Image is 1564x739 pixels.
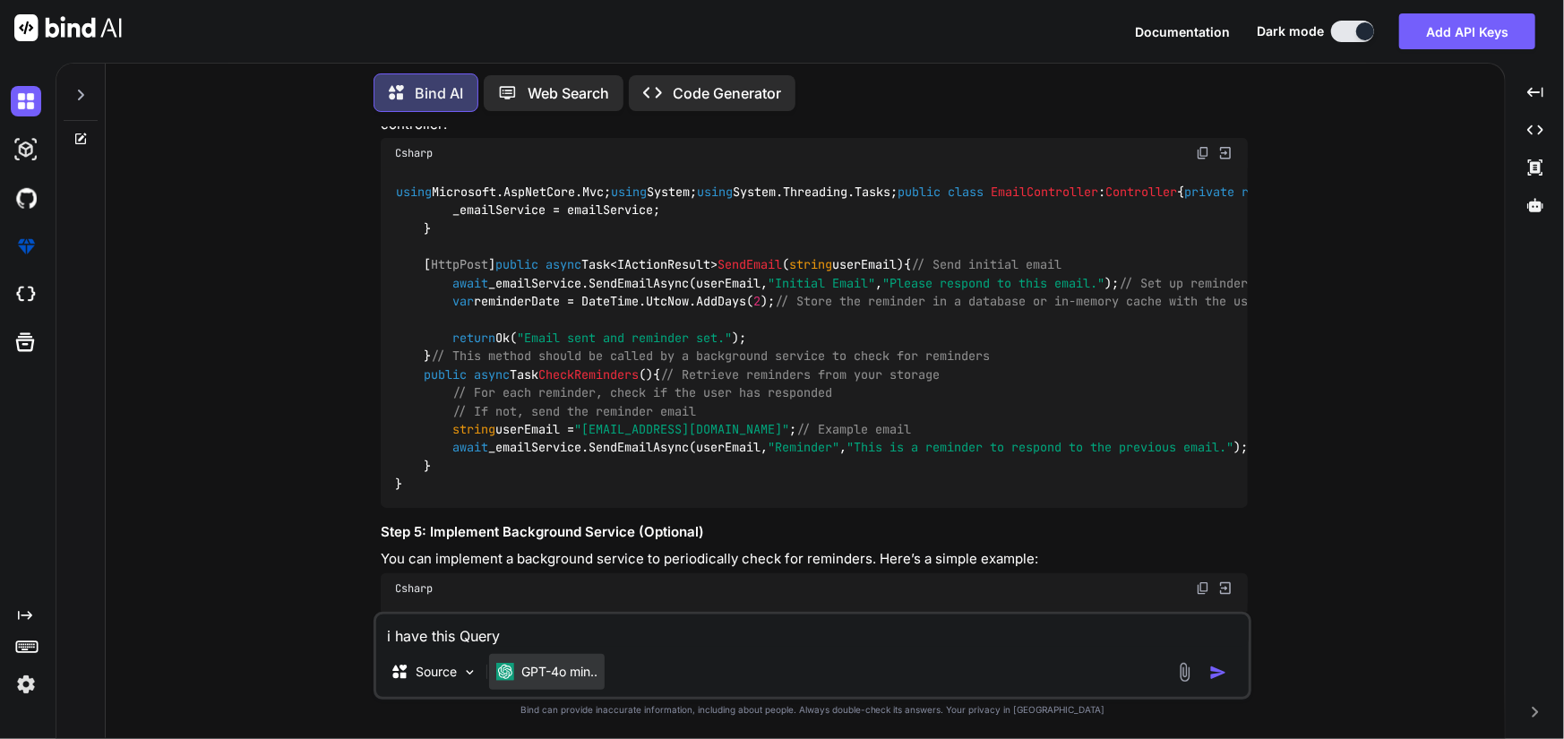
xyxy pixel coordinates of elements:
span: Csharp [395,581,433,596]
span: Task<IActionResult> ( ) [495,257,904,273]
button: Documentation [1135,22,1230,41]
span: "Email sent and reminder set." [517,330,732,346]
span: "Please respond to this email." [882,275,1104,291]
span: public [898,184,941,200]
img: copy [1196,146,1210,160]
span: private [1185,184,1235,200]
span: "This is a reminder to respond to the previous email." [846,440,1233,456]
span: using [612,184,648,200]
span: // If not, send the reminder email [452,403,696,419]
img: attachment [1174,662,1195,683]
img: cloudideIcon [11,279,41,310]
img: GPT-4o mini [496,663,514,681]
span: async [474,366,510,382]
span: SendEmail [718,257,782,273]
p: GPT-4o min.. [521,663,597,681]
span: public [495,257,538,273]
span: string [789,257,832,273]
img: githubDark [11,183,41,213]
span: "[EMAIL_ADDRESS][DOMAIN_NAME]" [574,421,789,437]
span: Documentation [1135,24,1230,39]
span: Controller [1106,184,1178,200]
p: Bind can provide inaccurate information, including about people. Always double-check its answers.... [374,703,1251,717]
span: async [546,257,581,273]
span: using [397,184,433,200]
span: var [452,294,474,310]
span: await [452,275,488,291]
span: // Store the reminder in a database or in-memory cache with the user's email and reminder date [775,294,1448,310]
span: "Reminder" [768,440,839,456]
span: await [452,440,488,456]
span: string [452,421,495,437]
img: copy [1196,581,1210,596]
img: Bind AI [14,14,122,41]
span: userEmail [789,257,897,273]
p: Source [416,663,457,681]
img: Pick Models [462,665,477,680]
img: darkChat [11,86,41,116]
span: // Retrieve reminders from your storage [660,366,940,382]
span: Csharp [395,146,433,160]
p: Code Generator [673,82,781,104]
img: Open in Browser [1217,145,1233,161]
span: return [452,330,495,346]
span: // Example email [796,421,911,437]
span: class [949,184,984,200]
span: 2 [753,294,761,310]
span: public [424,366,467,382]
h3: Step 5: Implement Background Service (Optional) [381,522,1248,543]
span: using [698,184,734,200]
span: EmailController [992,184,1099,200]
span: HttpPost [431,257,488,273]
p: You can implement a background service to periodically check for reminders. Here’s a simple example: [381,549,1248,570]
span: readonly [1242,184,1300,200]
p: Web Search [528,82,609,104]
img: darkAi-studio [11,134,41,165]
textarea: i have this Query [376,614,1249,647]
span: // For each reminder, check if the user has responded [452,385,832,401]
span: Task () [424,366,653,382]
img: settings [11,669,41,700]
img: icon [1209,664,1227,682]
span: Dark mode [1257,22,1324,40]
span: CheckReminders [538,366,639,382]
img: premium [11,231,41,262]
img: Open in Browser [1217,580,1233,597]
span: // This method should be called by a background service to check for reminders [431,348,990,365]
p: Bind AI [415,82,463,104]
button: Add API Keys [1399,13,1535,49]
span: "Initial Email" [768,275,875,291]
span: // Send initial email [911,257,1061,273]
